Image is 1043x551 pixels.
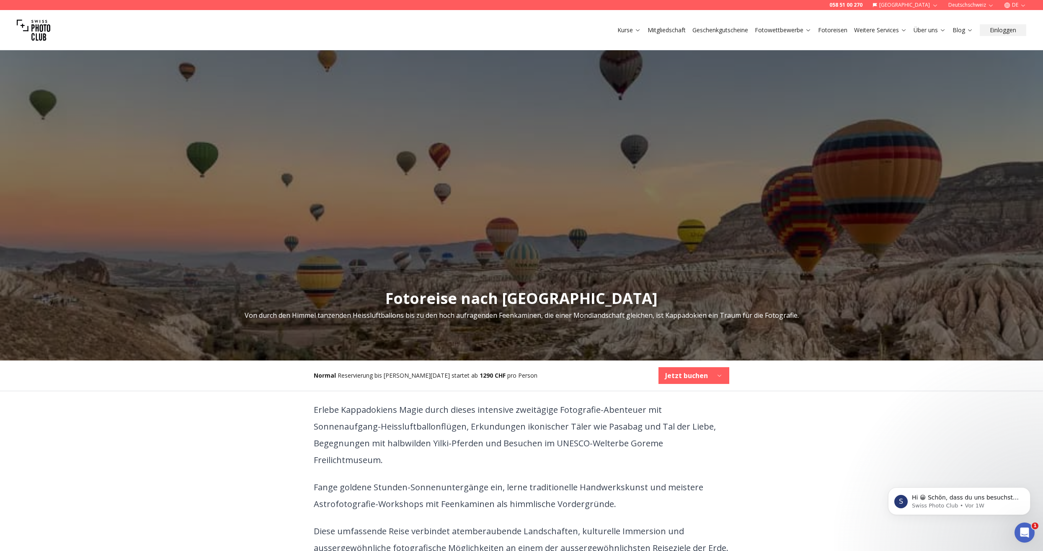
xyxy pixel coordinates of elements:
[385,290,658,307] h1: Fotoreise nach [GEOGRAPHIC_DATA]
[910,24,949,36] button: Über uns
[648,26,686,34] a: Mitgliedschaft
[689,24,751,36] button: Geschenkgutscheine
[751,24,815,36] button: Fotowettbewerbe
[314,371,336,379] b: Normal
[314,402,729,469] p: Erlebe Kappadokiens Magie durch dieses intensive zweitägige Fotografie-Abenteuer mit Sonnenaufgan...
[1015,523,1035,543] iframe: Intercom live chat
[314,479,729,512] p: Fange goldene Stunden-Sonnenuntergänge ein, lerne traditionelle Handwerkskunst und meistere Astro...
[617,26,641,34] a: Kurse
[338,371,478,379] span: Reservierung bis [PERSON_NAME][DATE] startet ab
[949,24,976,36] button: Blog
[755,26,811,34] a: Fotowettbewerbe
[17,13,50,47] img: Swiss photo club
[1032,523,1038,529] span: 1
[665,371,708,381] b: Jetzt buchen
[829,2,862,8] a: 058 51 00 270
[953,26,973,34] a: Blog
[980,24,1026,36] button: Einloggen
[480,371,506,379] b: 1290 CHF
[914,26,946,34] a: Über uns
[851,24,910,36] button: Weitere Services
[854,26,907,34] a: Weitere Services
[818,26,847,34] a: Fotoreisen
[815,24,851,36] button: Fotoreisen
[507,371,537,379] span: pro Person
[875,470,1043,528] iframe: Intercom notifications Nachricht
[692,26,748,34] a: Geschenkgutscheine
[614,24,644,36] button: Kurse
[644,24,689,36] button: Mitgliedschaft
[658,367,729,384] button: Jetzt buchen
